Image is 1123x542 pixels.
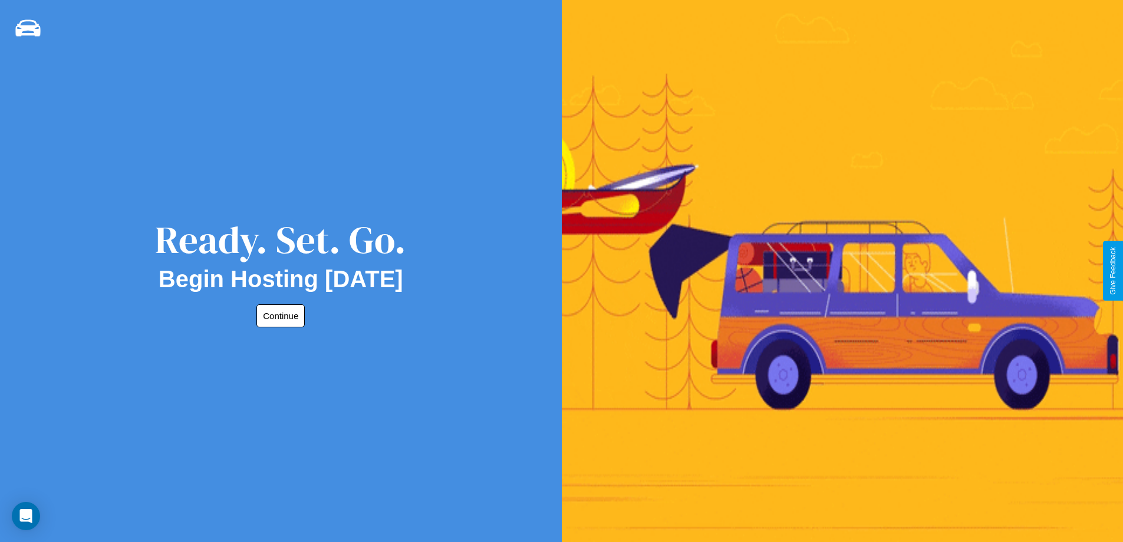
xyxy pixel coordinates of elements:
[256,304,305,327] button: Continue
[159,266,403,293] h2: Begin Hosting [DATE]
[12,502,40,530] div: Open Intercom Messenger
[1109,247,1117,295] div: Give Feedback
[155,213,406,266] div: Ready. Set. Go.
